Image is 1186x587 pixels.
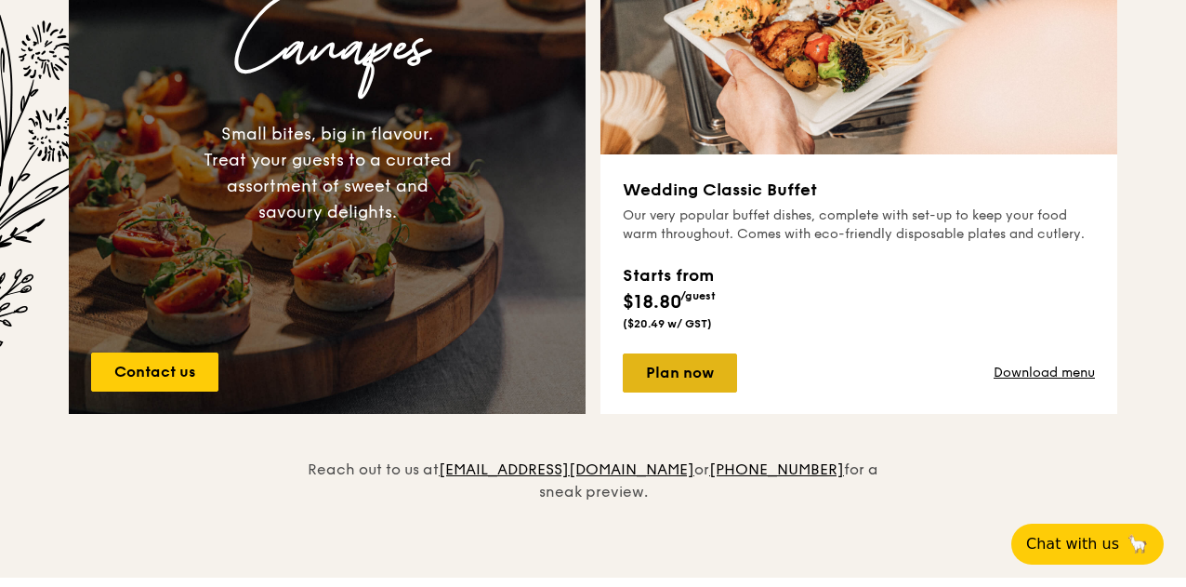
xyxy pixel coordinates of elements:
[709,460,844,478] a: [PHONE_NUMBER]
[623,262,716,288] div: Starts from
[623,262,716,316] div: $18.80
[623,316,716,331] div: ($20.49 w/ GST)
[203,121,452,225] div: Small bites, big in flavour. Treat your guests to a curated assortment of sweet and savoury delig...
[680,289,716,302] span: /guest
[296,414,890,503] div: Reach out to us at or for a sneak preview.
[623,354,737,393] a: Plan now
[1026,533,1119,555] span: Chat with us
[439,460,694,478] a: [EMAIL_ADDRESS][DOMAIN_NAME]
[1011,524,1164,565] button: Chat with us🦙
[623,177,1095,203] h3: Wedding Classic Buffet
[623,207,1095,244] div: Our very popular buffet dishes, complete with set-up to keep your food warm throughout. Comes wit...
[1127,533,1149,555] span: 🦙
[91,353,218,392] a: Contact us
[994,364,1095,382] a: Download menu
